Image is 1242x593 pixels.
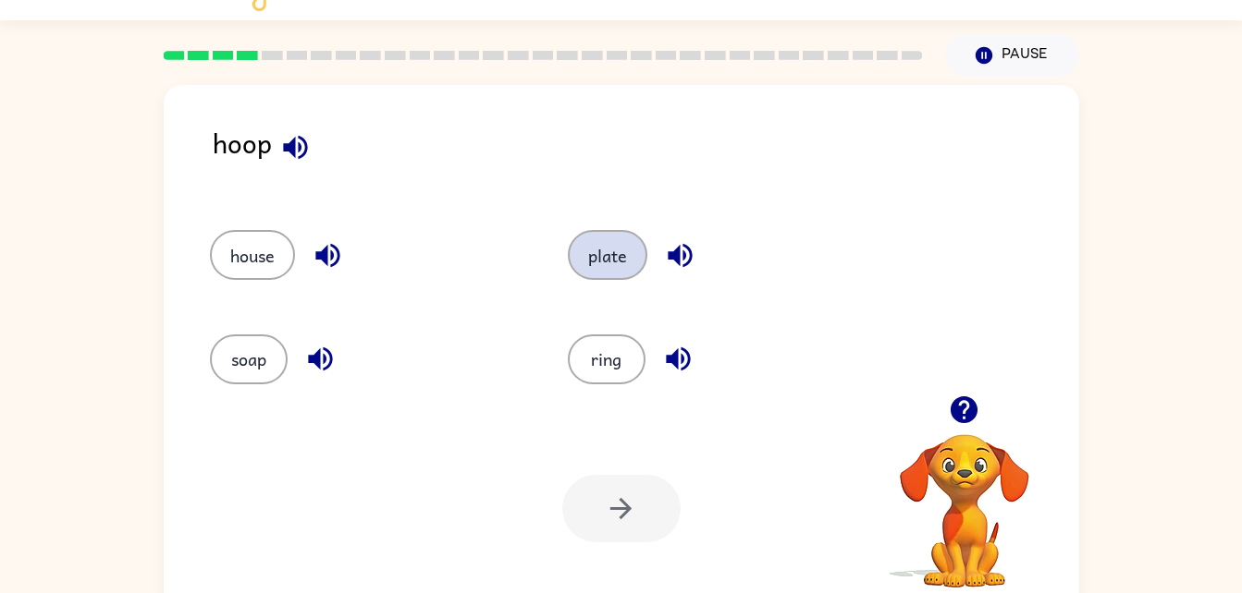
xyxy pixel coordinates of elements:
[210,334,288,384] button: soap
[568,230,647,280] button: plate
[210,230,295,280] button: house
[945,34,1079,77] button: Pause
[872,405,1057,590] video: Your browser must support playing .mp4 files to use Literably. Please try using another browser.
[213,122,1079,193] div: hoop
[568,334,646,384] button: ring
